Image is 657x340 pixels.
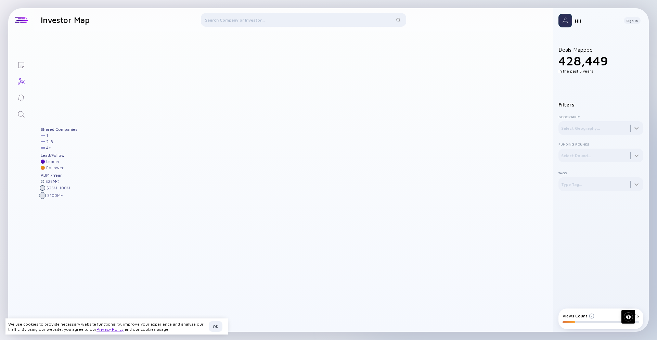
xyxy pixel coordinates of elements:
div: 1 [46,133,48,138]
span: 428,449 [558,53,608,68]
div: $ 100M + [47,193,63,198]
a: Search [8,105,34,122]
a: Lists [8,56,34,73]
div: ≤ [56,179,59,184]
div: $ 25M - 100M [47,186,70,190]
button: Sign In [624,17,641,24]
div: 1/ 6 [632,313,639,318]
div: Leader [46,159,60,164]
div: We use cookies to provide necessary website functionality, improve your experience and analyze ou... [8,322,206,332]
button: OK [209,321,222,332]
img: Profile Picture [558,14,572,27]
div: 2 - 3 [46,139,53,144]
h1: Investor Map [41,15,90,25]
div: Filters [558,102,643,108]
a: Investor Map [8,73,34,89]
div: AUM / Year [41,173,77,178]
div: $ 25M [46,179,59,184]
div: Shared Companies [41,127,77,132]
div: Lead/Follow [41,153,77,158]
div: 4 + [46,146,51,150]
div: Follower [46,165,64,170]
div: Views Count [563,313,594,318]
a: Reminders [8,89,34,105]
div: In the past 5 years [558,68,643,74]
a: Privacy Policy [96,327,124,332]
div: Deals Mapped [558,47,643,74]
div: Hi! [575,18,618,24]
